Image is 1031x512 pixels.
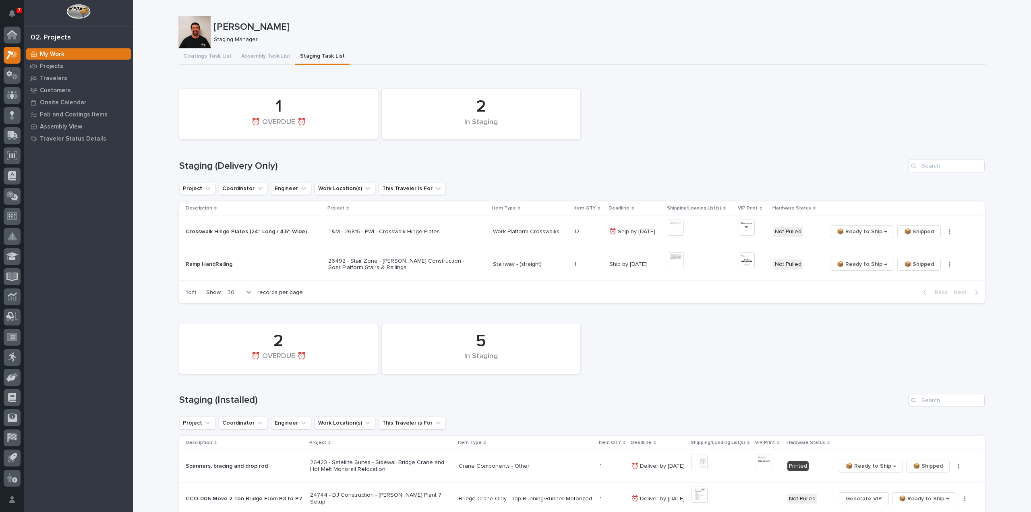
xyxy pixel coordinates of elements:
[954,289,971,296] span: Next
[930,289,947,296] span: Back
[459,495,593,502] p: Bridge Crane Only - Top Running/Runner Motorized
[179,182,215,195] button: Project
[837,259,887,269] span: 📦 Ready to Ship →
[837,227,887,236] span: 📦 Ready to Ship →
[573,204,596,213] p: Item QTY
[395,97,567,117] div: 2
[271,417,311,429] button: Engineer
[755,438,775,447] p: VIP Print
[40,111,108,118] p: Fab and Coatings Items
[24,72,133,84] a: Travelers
[904,227,934,236] span: 📦 Shipped
[830,258,894,271] button: 📦 Ready to Ship →
[10,10,21,23] div: Notifications7
[906,460,950,473] button: 📦 Shipped
[773,227,803,237] div: Not Pulled
[839,492,889,505] button: Generate VIP
[179,417,215,429] button: Project
[574,227,581,235] p: 12
[271,182,311,195] button: Engineer
[904,259,934,269] span: 📦 Shipped
[839,460,903,473] button: 📦 Ready to Ship →
[950,289,985,296] button: Next
[24,48,133,60] a: My Work
[846,461,896,471] span: 📦 Ready to Ship →
[327,204,344,213] p: Project
[40,75,67,82] p: Travelers
[193,97,364,117] div: 1
[40,135,106,143] p: Traveler Status Details
[224,288,244,297] div: 30
[40,99,87,106] p: Onsite Calendar
[40,87,71,94] p: Customers
[179,248,985,281] tr: Ramp HandRailingRamp HandRailing 26492 - Stair Zone - [PERSON_NAME] Construction - Soar Platform ...
[599,438,621,447] p: Item QTY
[24,84,133,96] a: Customers
[787,438,825,447] p: Hardware Status
[913,461,943,471] span: 📦 Shipped
[24,133,133,145] a: Traveler Status Details
[328,258,469,272] p: 26492 - Stair Zone - [PERSON_NAME] Construction - Soar Platform Stairs & Railings
[186,227,308,235] p: Crosswalk Hinge Plates (24" Long / 4.5" Wide)
[40,51,64,58] p: My Work
[458,438,482,447] p: Item Type
[219,417,268,429] button: Coordinator
[31,33,71,42] div: 02. Projects
[899,494,949,504] span: 📦 Ready to Ship →
[186,204,212,213] p: Description
[18,8,21,13] p: 7
[186,494,304,502] p: CCO-006 Move 2 Ton Bridge From P3 to P7
[315,417,375,429] button: Work Location(s)
[631,463,685,470] p: ⏰ Deliver by [DATE]
[309,438,326,447] p: Project
[395,118,567,135] div: In Staging
[257,289,303,296] p: records per page
[379,182,446,195] button: This Traveler is For
[493,261,568,268] p: Stairway - (straight)
[600,494,603,502] p: 1
[193,331,364,351] div: 2
[193,352,364,369] div: ⏰ OVERDUE ⏰
[395,352,567,369] div: In Staging
[897,258,941,271] button: 📦 Shipped
[186,259,234,268] p: Ramp HandRailing
[179,283,203,303] p: 1 of 1
[193,118,364,135] div: ⏰ OVERDUE ⏰
[236,48,295,65] button: Assembly Task List
[574,259,578,268] p: 1
[66,4,90,19] img: Workspace Logo
[787,461,809,471] div: Printed
[179,160,905,172] h1: Staging (Delivery Only)
[772,204,811,213] p: Hardware Status
[691,438,745,447] p: Shipping/Loading List(s)
[897,225,941,238] button: 📦 Shipped
[631,438,652,447] p: Deadline
[40,123,82,131] p: Assembly View
[830,225,894,238] button: 📦 Ready to Ship →
[178,48,236,65] button: Coatings Task List
[40,63,63,70] p: Projects
[908,160,985,172] input: Search
[214,36,979,43] p: Staging Manager
[609,204,629,213] p: Deadline
[892,492,956,505] button: 📦 Ready to Ship →
[631,495,685,502] p: ⏰ Deliver by [DATE]
[773,259,803,269] div: Not Pulled
[206,289,221,296] p: Show
[492,204,516,213] p: Item Type
[310,492,451,506] p: 24744 - DJ Construction - [PERSON_NAME] Plant 7 Setup
[186,438,212,447] p: Description
[186,461,269,470] p: Spanners, bracing and drop rod
[24,108,133,120] a: Fab and Coatings Items
[179,216,985,248] tr: Crosswalk Hinge Plates (24" Long / 4.5" Wide)Crosswalk Hinge Plates (24" Long / 4.5" Wide) T&M - ...
[756,495,781,502] p: -
[214,21,983,33] p: [PERSON_NAME]
[908,394,985,407] input: Search
[738,204,758,213] p: VIP Print
[609,261,661,268] p: Ship by [DATE]
[459,463,593,470] p: Crane Components - Other
[917,289,950,296] button: Back
[667,204,721,213] p: Shipping/Loading List(s)
[179,450,985,482] tr: Spanners, bracing and drop rodSpanners, bracing and drop rod 26423 - Satellite Suites - Sidewall ...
